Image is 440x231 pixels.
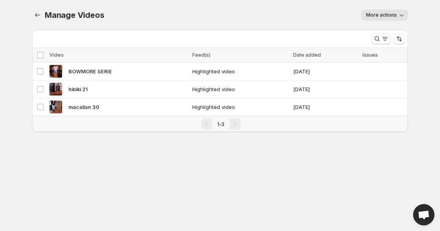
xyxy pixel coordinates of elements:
[68,67,112,75] span: BOWMORE SERIE
[49,101,62,113] img: macallan 30
[49,52,64,58] span: Video
[394,33,405,44] button: Sort the results
[413,204,434,225] a: Open chat
[366,12,397,18] span: More actions
[372,33,391,44] button: Search and filter results
[293,52,321,58] span: Date added
[32,116,408,132] nav: Pagination
[291,80,360,98] td: [DATE]
[32,10,43,21] button: Manage Videos
[291,63,360,80] td: [DATE]
[192,85,288,93] span: Highlighted video
[192,67,288,75] span: Highlighted video
[217,121,224,127] span: 1-3
[68,103,99,111] span: macallan 30
[291,98,360,116] td: [DATE]
[192,103,288,111] span: Highlighted video
[49,83,62,95] img: hibiki 21
[192,52,211,58] span: Feed(s)
[49,65,62,78] img: BOWMORE SERIE
[68,85,88,93] span: hibiki 21
[45,10,104,20] span: Manage Videos
[361,10,408,21] button: More actions
[362,52,378,58] span: Issues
